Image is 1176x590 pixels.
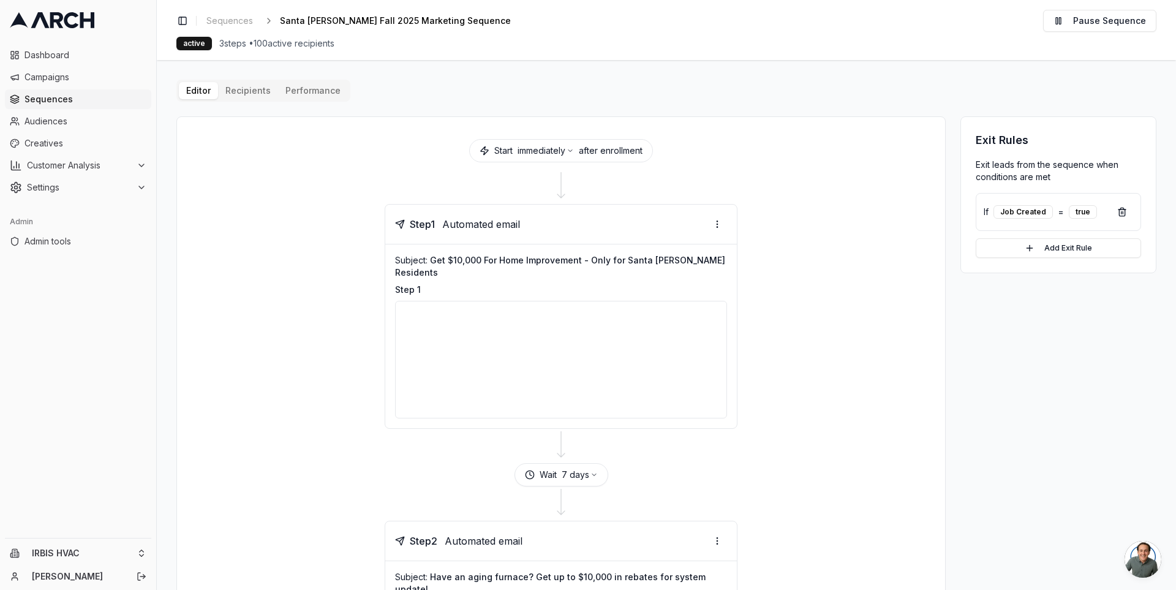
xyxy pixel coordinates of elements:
a: Sequences [5,89,151,109]
span: Creatives [24,137,146,149]
a: [PERSON_NAME] [32,570,123,583]
span: Subject: [395,255,428,265]
a: Campaigns [5,67,151,87]
h3: Exit Rules [976,132,1141,149]
a: Dashboard [5,45,151,65]
div: Admin [5,212,151,232]
span: Step 2 [410,534,437,548]
div: active [176,37,212,50]
span: Step 1 [410,217,435,232]
span: = [1058,206,1064,218]
span: Audiences [24,115,146,127]
button: Add Exit Rule [976,238,1141,258]
div: Open chat [1125,541,1161,578]
button: Settings [5,178,151,197]
button: Performance [278,82,348,99]
span: Admin tools [24,235,146,248]
a: Creatives [5,134,151,153]
span: Subject: [395,572,428,582]
a: Admin tools [5,232,151,251]
span: Campaigns [24,71,146,83]
span: If [984,206,989,218]
button: Recipients [218,82,278,99]
button: Pause Sequence [1043,10,1156,32]
span: Settings [27,181,132,194]
span: IRBIS HVAC [32,548,132,559]
button: Editor [179,82,218,99]
p: Step 1 [395,284,727,296]
span: Customer Analysis [27,159,132,172]
span: Dashboard [24,49,146,61]
span: Automated email [445,534,522,548]
span: Sequences [206,15,253,27]
p: Exit leads from the sequence when conditions are met [976,159,1141,183]
button: IRBIS HVAC [5,543,151,563]
button: immediately [518,145,574,157]
span: Get $10,000 For Home Improvement - Only for Santa [PERSON_NAME] Residents [395,255,725,278]
div: Job Created [993,205,1053,219]
button: Customer Analysis [5,156,151,175]
button: 7 days [562,469,598,481]
span: 3 steps • 100 active recipients [219,37,334,50]
a: Sequences [202,12,258,29]
span: Automated email [442,217,520,232]
button: Log out [133,568,150,585]
span: Wait [540,469,557,481]
span: Sequences [24,93,146,105]
div: true [1069,205,1097,219]
nav: breadcrumb [202,12,530,29]
div: Start after enrollment [469,139,653,162]
a: Audiences [5,112,151,131]
span: Santa [PERSON_NAME] Fall 2025 Marketing Sequence [280,15,511,27]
